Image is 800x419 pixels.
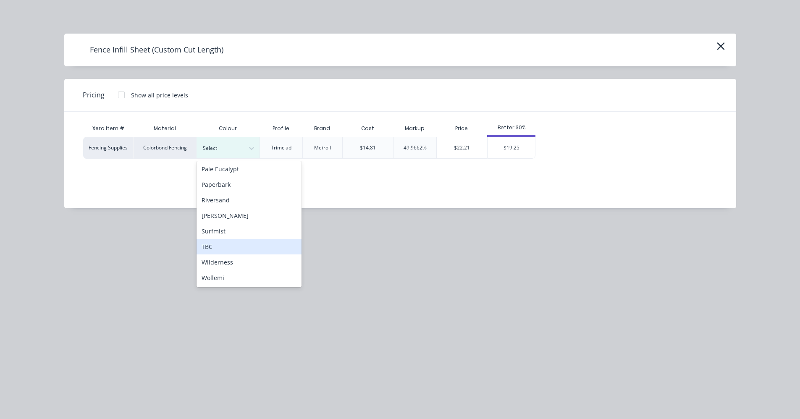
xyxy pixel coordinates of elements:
[197,161,302,177] div: Pale Eucalypt
[436,120,488,137] div: Price
[197,285,302,301] div: Woodland Grey
[134,120,197,137] div: Material
[83,137,134,159] div: Fencing Supplies
[437,137,488,158] div: $22.21
[197,177,302,192] div: Paperbark
[134,137,197,159] div: Colorbond Fencing
[488,137,535,158] div: $19.25
[393,120,436,137] div: Markup
[197,208,302,223] div: [PERSON_NAME]
[197,239,302,254] div: TBC
[360,144,376,152] div: $14.81
[197,120,260,137] div: Colour
[404,144,427,152] div: 49.9662%
[307,118,337,139] div: Brand
[266,118,296,139] div: Profile
[197,270,302,285] div: Wollemi
[197,223,302,239] div: Surfmist
[83,90,105,100] span: Pricing
[83,120,134,137] div: Xero Item #
[197,254,302,270] div: Wilderness
[77,42,236,58] h4: Fence Infill Sheet (Custom Cut Length)
[131,91,188,100] div: Show all price levels
[487,124,535,131] div: Better 30%
[197,192,302,208] div: Riversand
[314,144,331,152] div: Metroll
[342,120,393,137] div: Cost
[271,144,291,152] div: Trimclad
